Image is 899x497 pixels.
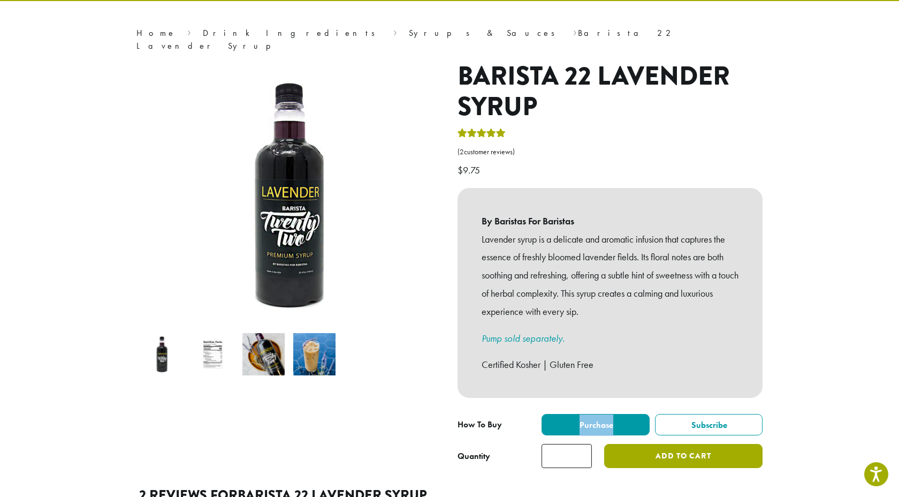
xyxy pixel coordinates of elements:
[458,164,463,176] span: $
[573,23,577,40] span: ›
[458,61,763,123] h1: Barista 22 Lavender Syrup
[690,419,727,431] span: Subscribe
[192,333,234,375] img: Barista 22 Lavender Syrup - Image 2
[542,444,592,468] input: Product quantity
[293,333,336,375] img: Barista 22 Lavender Syrup - Image 4
[482,356,738,374] p: Certified Kosher | Gluten Free
[458,127,506,143] div: Rated 5.00 out of 5
[482,332,565,344] a: Pump sold separately.
[136,27,176,39] a: Home
[187,23,191,40] span: ›
[203,27,382,39] a: Drink Ingredients
[393,23,397,40] span: ›
[141,333,183,375] img: Barista 22 Lavender Syrup
[458,147,763,157] a: (2customer reviews)
[409,27,562,39] a: Syrups & Sauces
[458,164,483,176] bdi: 9.75
[460,147,464,156] span: 2
[482,212,738,230] b: By Baristas For Baristas
[482,230,738,321] p: Lavender syrup is a delicate and aromatic infusion that captures the essence of freshly bloomed l...
[136,27,763,52] nav: Breadcrumb
[604,444,763,468] button: Add to cart
[242,333,285,375] img: Barista 22 Lavender Syrup - Image 3
[578,419,613,431] span: Purchase
[458,419,502,430] span: How To Buy
[458,450,490,463] div: Quantity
